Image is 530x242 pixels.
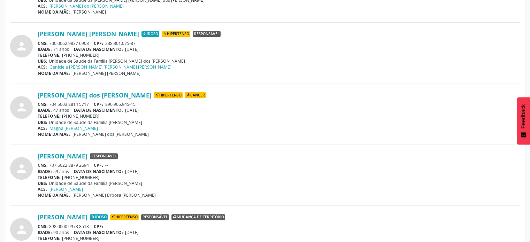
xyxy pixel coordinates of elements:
[72,192,156,198] span: [PERSON_NAME] Brbosa [PERSON_NAME]
[90,214,108,220] span: Idoso
[38,174,520,180] div: [PHONE_NUMBER]
[49,125,98,131] a: Magna [PERSON_NAME]
[74,169,123,174] span: DATA DE NASCIMENTO:
[38,101,48,107] span: CNS:
[49,64,171,70] a: Genicleia [PERSON_NAME] [PERSON_NAME] [PERSON_NAME]
[38,46,520,52] div: 71 anos
[38,101,520,107] div: 704 5003 8814 5717
[72,70,140,76] span: [PERSON_NAME] [PERSON_NAME]
[517,97,530,145] button: Feedback - Mostrar pesquisa
[72,131,149,137] span: [PERSON_NAME] dos [PERSON_NAME]
[94,40,103,46] span: CPF:
[38,180,47,186] span: UBS:
[38,113,520,119] div: [PHONE_NUMBER]
[125,107,139,113] span: [DATE]
[49,3,124,9] a: [PERSON_NAME] do [PERSON_NAME]
[38,169,52,174] span: IDADE:
[38,52,520,58] div: [PHONE_NUMBER]
[38,131,70,137] span: NOME DA MÃE:
[38,3,47,9] span: ACS:
[141,214,169,220] span: Responsável
[38,58,520,64] div: Unidade de Saude da Familia [PERSON_NAME] dos [PERSON_NAME]
[38,58,47,64] span: UBS:
[105,40,136,46] span: 238.301.075-87
[125,46,139,52] span: [DATE]
[74,46,123,52] span: DATA DE NASCIMENTO:
[72,9,106,15] span: [PERSON_NAME]
[15,101,28,114] i: person
[105,162,108,168] span: --
[105,224,108,229] span: --
[38,40,48,46] span: CNS:
[185,92,206,98] span: Câncer
[38,180,520,186] div: Unidade de Saude da Familia [PERSON_NAME]
[38,107,52,113] span: IDADE:
[90,153,118,159] span: Responsável
[38,119,47,125] span: UBS:
[162,31,190,37] span: Hipertenso
[38,229,52,235] span: IDADE:
[49,186,83,192] a: [PERSON_NAME]
[38,224,48,229] span: CNS:
[38,64,47,70] span: ACS:
[105,101,136,107] span: 890.905.945-15
[38,30,139,38] a: [PERSON_NAME] [PERSON_NAME]
[94,101,103,107] span: CPF:
[15,40,28,53] i: person
[94,162,103,168] span: CPF:
[125,229,139,235] span: [DATE]
[38,46,52,52] span: IDADE:
[38,40,520,46] div: 700 0062 9837 6903
[94,224,103,229] span: CPF:
[74,107,123,113] span: DATA DE NASCIMENTO:
[38,152,87,160] a: [PERSON_NAME]
[520,104,527,128] span: Feedback
[38,235,61,241] span: TELEFONE:
[110,214,139,220] span: Hipertenso
[38,119,520,125] div: Unidade de Saude da Familia [PERSON_NAME]
[15,162,28,175] i: person
[125,169,139,174] span: [DATE]
[38,213,87,221] a: [PERSON_NAME]
[38,9,70,15] span: NOME DA MÃE:
[141,31,159,37] span: Idoso
[38,107,520,113] div: 47 anos
[38,162,520,168] div: 707 6022 8879 2694
[154,92,183,98] span: Hipertenso
[38,224,520,229] div: 898 0000 9973 8513
[193,31,221,37] span: Responsável
[171,214,225,220] span: Mudança de território
[38,52,61,58] span: TELEFONE:
[15,223,28,236] i: person
[38,174,61,180] span: TELEFONE:
[38,169,520,174] div: 59 anos
[74,229,123,235] span: DATA DE NASCIMENTO:
[38,192,70,198] span: NOME DA MÃE:
[38,162,48,168] span: CNS:
[38,91,152,99] a: [PERSON_NAME] dos [PERSON_NAME]
[38,235,520,241] div: [PHONE_NUMBER]
[38,186,47,192] span: ACS:
[38,70,70,76] span: NOME DA MÃE:
[38,229,520,235] div: 90 anos
[38,125,47,131] span: ACS:
[38,113,61,119] span: TELEFONE:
